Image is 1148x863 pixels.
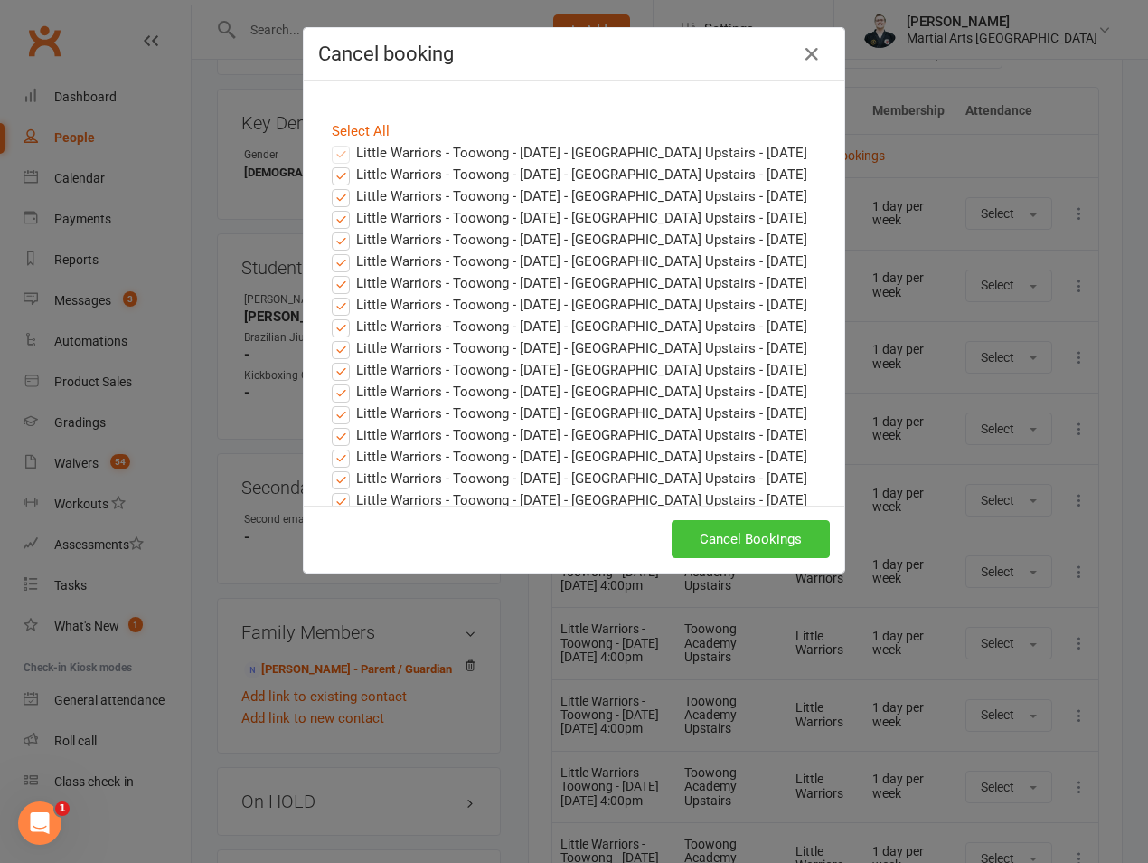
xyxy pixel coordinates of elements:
[332,229,807,251] label: Little Warriors - Toowong - [DATE] - [GEOGRAPHIC_DATA] Upstairs - [DATE]
[332,424,807,446] label: Little Warriors - Toowong - [DATE] - [GEOGRAPHIC_DATA] Upstairs - [DATE]
[332,185,807,207] label: Little Warriors - Toowong - [DATE] - [GEOGRAPHIC_DATA] Upstairs - [DATE]
[332,381,807,403] label: Little Warriors - Toowong - [DATE] - [GEOGRAPHIC_DATA] Upstairs - [DATE]
[332,489,807,511] label: Little Warriors - Toowong - [DATE] - [GEOGRAPHIC_DATA] Upstairs - [DATE]
[672,520,830,558] button: Cancel Bookings
[332,403,807,424] label: Little Warriors - Toowong - [DATE] - [GEOGRAPHIC_DATA] Upstairs - [DATE]
[332,123,390,139] a: Select All
[332,294,807,316] label: Little Warriors - Toowong - [DATE] - [GEOGRAPHIC_DATA] Upstairs - [DATE]
[332,251,807,272] label: Little Warriors - Toowong - [DATE] - [GEOGRAPHIC_DATA] Upstairs - [DATE]
[332,359,807,381] label: Little Warriors - Toowong - [DATE] - [GEOGRAPHIC_DATA] Upstairs - [DATE]
[332,142,807,164] label: Little Warriors - Toowong - [DATE] - [GEOGRAPHIC_DATA] Upstairs - [DATE]
[332,164,807,185] label: Little Warriors - Toowong - [DATE] - [GEOGRAPHIC_DATA] Upstairs - [DATE]
[332,337,807,359] label: Little Warriors - Toowong - [DATE] - [GEOGRAPHIC_DATA] Upstairs - [DATE]
[332,207,807,229] label: Little Warriors - Toowong - [DATE] - [GEOGRAPHIC_DATA] Upstairs - [DATE]
[332,468,807,489] label: Little Warriors - Toowong - [DATE] - [GEOGRAPHIC_DATA] Upstairs - [DATE]
[55,801,70,816] span: 1
[318,43,830,65] h4: Cancel booking
[332,446,807,468] label: Little Warriors - Toowong - [DATE] - [GEOGRAPHIC_DATA] Upstairs - [DATE]
[332,272,807,294] label: Little Warriors - Toowong - [DATE] - [GEOGRAPHIC_DATA] Upstairs - [DATE]
[332,316,807,337] label: Little Warriors - Toowong - [DATE] - [GEOGRAPHIC_DATA] Upstairs - [DATE]
[18,801,61,845] iframe: Intercom live chat
[797,40,826,69] button: Close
